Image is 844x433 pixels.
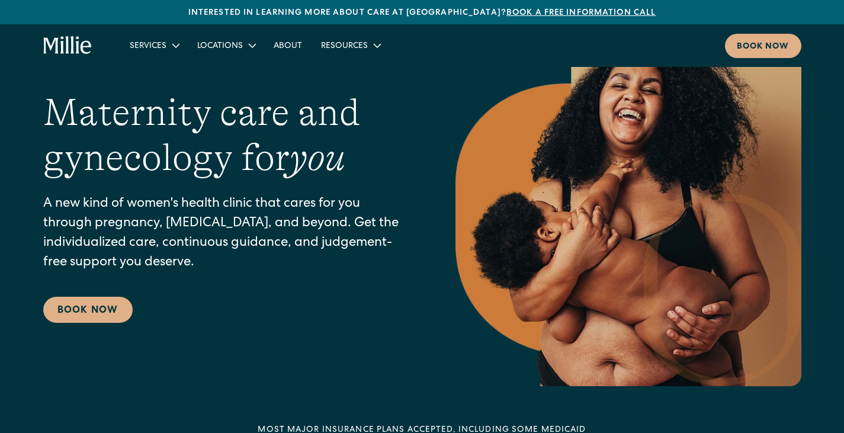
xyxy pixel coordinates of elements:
[43,90,408,181] h1: Maternity care and gynecology for
[506,9,656,17] a: Book a free information call
[290,136,345,179] em: you
[197,40,243,53] div: Locations
[312,36,389,55] div: Resources
[188,36,264,55] div: Locations
[120,36,188,55] div: Services
[43,195,408,273] p: A new kind of women's health clinic that cares for you through pregnancy, [MEDICAL_DATA], and bey...
[130,40,166,53] div: Services
[455,27,801,386] img: Smiling mother with her baby in arms, celebrating body positivity and the nurturing bond of postp...
[43,36,92,55] a: home
[43,297,133,323] a: Book Now
[725,34,801,58] a: Book now
[264,36,312,55] a: About
[737,41,790,53] div: Book now
[321,40,368,53] div: Resources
